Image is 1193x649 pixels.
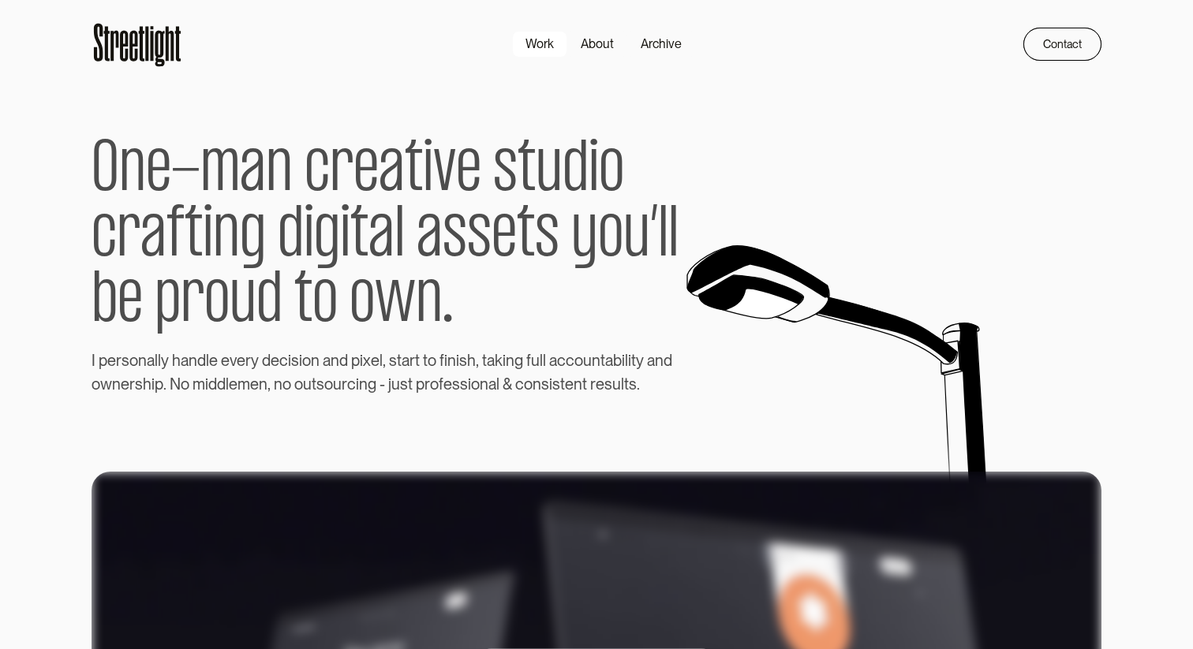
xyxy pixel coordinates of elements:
span: u [583,349,592,372]
span: s [316,372,324,396]
span: o [302,349,311,372]
span: d [563,139,589,204]
span: e [146,139,171,204]
span: k [495,349,503,372]
span: l [540,349,543,372]
span: f [439,372,443,396]
span: y [571,204,598,270]
span: n [506,349,514,372]
span: e [596,372,604,396]
span: o [599,139,624,204]
span: i [456,349,459,372]
span: r [181,270,204,335]
span: r [129,372,135,396]
span: l [543,349,546,372]
span: l [496,372,499,396]
a: Archive [627,31,695,58]
span: c [279,349,288,372]
span: i [628,349,631,372]
span: g [514,349,523,372]
span: l [226,372,229,396]
span: o [92,372,100,396]
span: s [493,139,518,204]
span: ’ [650,204,658,270]
span: o [204,270,230,335]
span: s [552,372,560,396]
span: e [371,349,380,372]
span: e [443,372,452,396]
span: m [237,372,250,396]
span: b [613,349,622,372]
div: Work [525,35,554,54]
span: v [230,349,237,372]
span: e [209,349,218,372]
span: h [467,349,476,372]
span: u [612,372,621,396]
span: r [424,372,430,396]
span: t [294,270,312,335]
span: u [623,204,650,270]
span: n [119,139,146,204]
span: i [299,349,302,372]
span: y [251,349,259,372]
span: u [391,372,400,396]
span: m [193,372,205,396]
span: . [163,372,166,396]
span: c [557,349,566,372]
span: i [356,372,359,396]
span: s [122,349,129,372]
span: t [517,204,535,270]
span: t [482,349,487,372]
span: e [121,372,129,396]
span: s [541,372,549,396]
span: i [205,372,208,396]
span: . [443,270,453,335]
span: t [397,349,402,372]
span: i [151,372,155,396]
span: s [135,372,143,396]
span: g [368,372,376,396]
span: t [600,349,605,372]
span: u [230,270,256,335]
span: t [185,204,203,270]
span: r [590,372,596,396]
span: i [444,349,447,372]
span: a [488,372,496,396]
span: a [140,204,166,270]
span: n [533,372,541,396]
span: s [460,372,468,396]
span: n [213,204,240,270]
span: a [549,349,557,372]
span: i [304,204,314,270]
span: j [388,372,391,396]
span: g [240,204,266,270]
span: i [423,139,433,204]
span: d [664,349,672,372]
span: a [240,139,266,204]
span: h [143,372,151,396]
span: n [112,372,121,396]
span: s [443,204,467,270]
span: n [416,270,443,335]
span: s [629,372,637,396]
span: c [92,204,117,270]
span: c [347,372,356,396]
span: g [314,204,340,270]
span: l [621,372,624,396]
span: i [340,204,350,270]
span: u [536,139,563,204]
span: e [221,349,230,372]
span: u [531,349,540,372]
span: f [439,349,444,372]
span: p [155,372,163,396]
span: o [350,270,375,335]
span: , [383,349,386,372]
a: Work [512,31,567,58]
span: - [171,139,200,204]
span: o [428,349,436,372]
span: y [161,349,169,372]
span: l [625,349,628,372]
span: d [197,349,206,372]
span: , [476,349,479,372]
span: o [181,372,189,396]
